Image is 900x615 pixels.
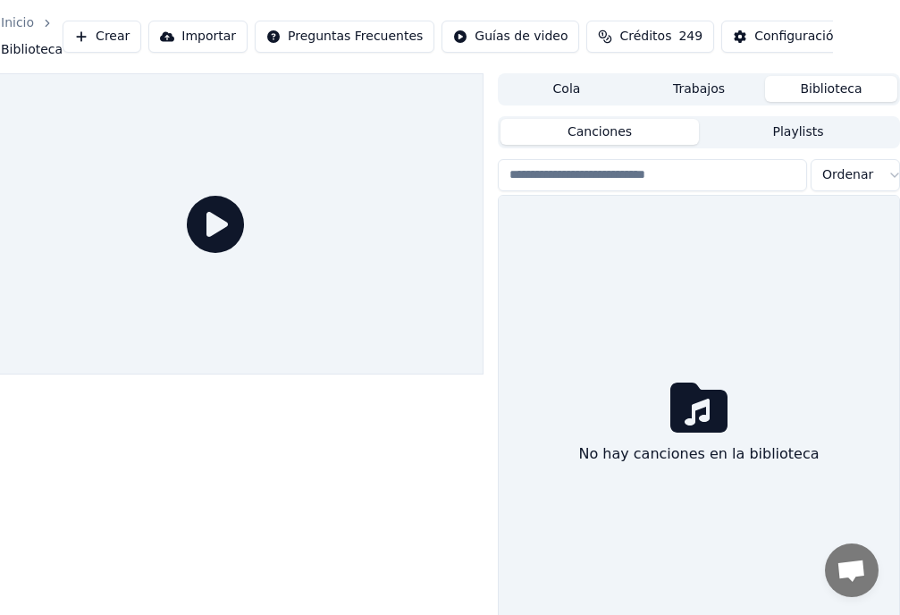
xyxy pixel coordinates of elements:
[571,436,826,472] div: No hay canciones en la biblioteca
[1,14,63,59] nav: breadcrumb
[754,28,841,46] div: Configuración
[678,28,702,46] span: 249
[586,21,714,53] button: Créditos249
[699,119,897,145] button: Playlists
[255,21,434,53] button: Preguntas Frecuentes
[825,543,879,597] a: Open chat
[633,76,765,102] button: Trabajos
[721,21,853,53] button: Configuración
[63,21,141,53] button: Crear
[1,14,34,32] a: Inicio
[500,76,633,102] button: Cola
[442,21,579,53] button: Guías de video
[1,41,63,59] span: Biblioteca
[765,76,897,102] button: Biblioteca
[148,21,248,53] button: Importar
[822,166,873,184] span: Ordenar
[619,28,671,46] span: Créditos
[500,119,699,145] button: Canciones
